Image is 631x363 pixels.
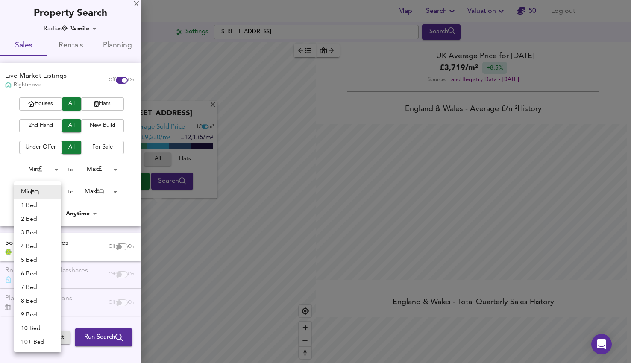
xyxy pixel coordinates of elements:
[14,335,61,349] li: 10+ Bed
[14,253,61,267] li: 5 Bed
[591,334,612,354] div: Open Intercom Messenger
[14,240,61,253] li: 4 Bed
[14,199,61,212] li: 1 Bed
[14,308,61,322] li: 9 Bed
[14,281,61,294] li: 7 Bed
[14,185,61,199] li: Min
[14,294,61,308] li: 8 Bed
[14,226,61,240] li: 3 Bed
[14,212,61,226] li: 2 Bed
[14,322,61,335] li: 10 Bed
[14,267,61,281] li: 6 Bed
